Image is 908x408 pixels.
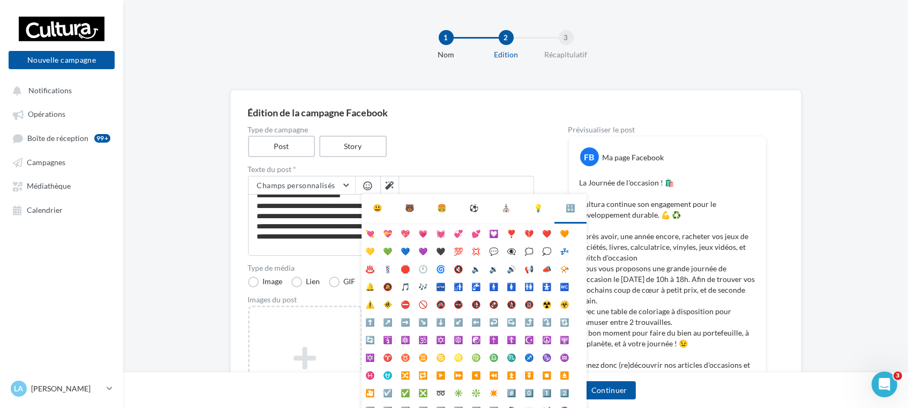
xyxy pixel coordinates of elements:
[468,348,485,366] li: ♍
[532,49,601,60] div: Récapitulatif
[485,383,503,401] li: ✴️
[362,313,379,330] li: ⬆️
[566,203,575,213] div: 🔣
[485,348,503,366] li: ♎
[397,383,415,401] li: ✅
[248,277,283,287] label: Image
[362,348,379,366] li: 🔯
[503,242,521,259] li: 👁️‍🗨️
[432,259,450,277] li: 🌀
[450,348,468,366] li: ♌
[534,203,543,213] div: 💡
[485,242,503,259] li: 💬
[379,348,397,366] li: ♈
[249,176,355,195] button: Champs personnalisés
[503,330,521,348] li: ☦️
[397,295,415,313] li: ⛔
[415,366,432,383] li: 🔁
[415,242,432,259] li: 💜
[556,366,574,383] li: ⏏️
[538,383,556,401] li: 1️⃣
[379,366,397,383] li: ⛎
[894,372,902,380] span: 3
[538,224,556,242] li: ❤️
[27,158,65,167] span: Campagnes
[580,147,599,166] div: FB
[432,330,450,348] li: ✡️
[432,224,450,242] li: 💓
[450,313,468,330] li: ↙️
[329,277,356,287] label: GIF
[248,264,534,272] label: Type de média
[556,295,574,313] li: ☣️
[6,104,117,123] a: Opérations
[257,181,335,190] span: Champs personnalisés
[503,295,521,313] li: 🚷
[432,383,450,401] li: ➿
[556,383,574,401] li: 2️⃣
[472,49,541,60] div: Edition
[248,296,534,303] div: Images du post
[27,133,88,143] span: Boîte de réception
[485,277,503,295] li: 🚹
[415,383,432,401] li: ❎
[503,277,521,295] li: 🚺
[521,330,538,348] li: ☪️
[248,136,316,157] label: Post
[521,224,538,242] li: 💔
[538,366,556,383] li: ⏹️
[397,277,415,295] li: 🎵
[379,313,397,330] li: ↗️
[397,330,415,348] li: ⚛️
[450,224,468,242] li: 💞
[468,383,485,401] li: ❇️
[397,259,415,277] li: 🛑
[468,295,485,313] li: 🚯
[556,348,574,366] li: ♒
[415,277,432,295] li: 🎶
[432,366,450,383] li: ▶️
[397,366,415,383] li: 🔀
[432,277,450,295] li: 🏧
[503,366,521,383] li: ⏫
[362,242,379,259] li: 💛
[362,224,379,242] li: 💘
[248,166,534,173] label: Texte du post *
[248,126,534,133] label: Type de campagne
[6,176,117,195] a: Médiathèque
[503,259,521,277] li: 🔊
[468,277,485,295] li: 🚰
[580,177,755,381] p: La Journée de l'occasion ! 🛍️ Cultura continue son engagement pour le développement durable. 💪 ♻️...
[501,203,511,213] div: ⛪
[415,313,432,330] li: ↘️
[397,224,415,242] li: 💖
[432,313,450,330] li: ⬇️
[9,379,115,399] a: La [PERSON_NAME]
[485,330,503,348] li: ✝️
[362,366,379,383] li: ♓
[450,330,468,348] li: ☸️
[28,110,65,119] span: Opérations
[603,152,664,163] div: Ma page Facebook
[14,383,24,394] span: La
[379,295,397,313] li: 🚸
[415,224,432,242] li: 💗
[556,242,574,259] li: 💤
[27,205,63,214] span: Calendrier
[450,295,468,313] li: 🚭
[538,259,556,277] li: 📣
[450,366,468,383] li: ⏩
[468,313,485,330] li: ⬅️
[521,366,538,383] li: ⏬
[373,203,382,213] div: 😃
[503,383,521,401] li: #️⃣
[379,242,397,259] li: 💚
[485,259,503,277] li: 🔉
[556,313,574,330] li: 🔃
[521,259,538,277] li: 📢
[397,348,415,366] li: ♉
[559,30,574,45] div: 3
[538,330,556,348] li: ☮️
[521,313,538,330] li: ⤴️
[469,203,478,213] div: ⚽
